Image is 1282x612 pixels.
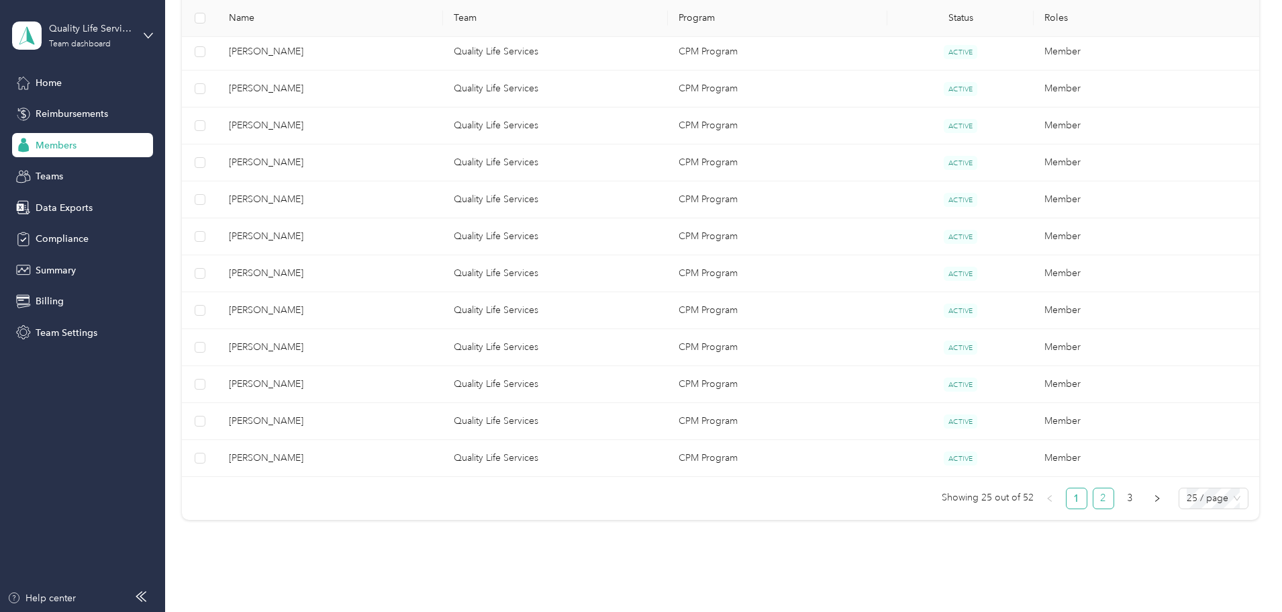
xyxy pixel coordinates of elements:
[229,303,432,318] span: [PERSON_NAME]
[668,34,887,71] td: CPM Program
[1034,144,1259,181] td: Member
[1187,488,1240,509] span: 25 / page
[229,229,432,244] span: [PERSON_NAME]
[944,414,977,429] span: ACTIVE
[229,155,432,170] span: [PERSON_NAME]
[1034,329,1259,366] td: Member
[1093,488,1114,509] li: 2
[1034,71,1259,107] td: Member
[443,255,668,292] td: Quality Life Services
[668,107,887,144] td: CPM Program
[218,255,443,292] td: Lauren Mallory
[944,230,977,244] span: ACTIVE
[218,440,443,477] td: Nichole Upchurch
[49,21,133,36] div: Quality Life Services
[36,76,62,90] span: Home
[229,118,432,133] span: [PERSON_NAME]
[944,378,977,392] span: ACTIVE
[668,440,887,477] td: CPM Program
[1067,488,1087,509] a: 1
[36,326,97,340] span: Team Settings
[36,232,89,246] span: Compliance
[36,294,64,308] span: Billing
[443,71,668,107] td: Quality Life Services
[1034,366,1259,403] td: Member
[944,82,977,96] span: ACTIVE
[1066,488,1087,509] li: 1
[1120,488,1140,509] a: 3
[942,488,1034,508] span: Showing 25 out of 52
[1039,488,1061,509] button: left
[1093,488,1114,509] a: 2
[1034,292,1259,329] td: Member
[1034,34,1259,71] td: Member
[1120,488,1141,509] li: 3
[229,13,432,24] span: Name
[944,341,977,355] span: ACTIVE
[218,366,443,403] td: Susan Freeman
[229,192,432,207] span: [PERSON_NAME]
[7,591,76,605] button: Help center
[218,144,443,181] td: Rhodora Wong
[668,292,887,329] td: CPM Program
[668,403,887,440] td: CPM Program
[443,366,668,403] td: Quality Life Services
[443,292,668,329] td: Quality Life Services
[1153,494,1161,502] span: right
[229,340,432,355] span: [PERSON_NAME]
[1034,181,1259,218] td: Member
[1146,488,1168,509] li: Next Page
[1046,494,1054,502] span: left
[443,107,668,144] td: Quality Life Services
[229,414,432,429] span: [PERSON_NAME]
[443,329,668,366] td: Quality Life Services
[36,169,63,183] span: Teams
[1034,255,1259,292] td: Member
[36,201,93,215] span: Data Exports
[218,329,443,366] td: Lindsey Wolpert
[1179,488,1248,509] div: Page Size
[218,292,443,329] td: Candise Snelling
[668,71,887,107] td: CPM Program
[218,181,443,218] td: Katie Cox
[218,34,443,71] td: Lindsey Kamp
[49,40,111,48] div: Team dashboard
[443,403,668,440] td: Quality Life Services
[944,267,977,281] span: ACTIVE
[229,44,432,59] span: [PERSON_NAME]
[229,81,432,96] span: [PERSON_NAME]
[218,107,443,144] td: Bridgette Dobrozsi
[1146,488,1168,509] button: right
[944,193,977,207] span: ACTIVE
[443,218,668,255] td: Quality Life Services
[1034,107,1259,144] td: Member
[218,218,443,255] td: Richard Flannery
[218,71,443,107] td: Ashley Bell
[443,440,668,477] td: Quality Life Services
[668,144,887,181] td: CPM Program
[1039,488,1061,509] li: Previous Page
[944,304,977,318] span: ACTIVE
[668,366,887,403] td: CPM Program
[443,181,668,218] td: Quality Life Services
[229,377,432,392] span: [PERSON_NAME]
[36,263,76,277] span: Summary
[443,34,668,71] td: Quality Life Services
[1034,403,1259,440] td: Member
[668,218,887,255] td: CPM Program
[218,403,443,440] td: Tina Sunderhaus
[1034,440,1259,477] td: Member
[944,156,977,170] span: ACTIVE
[229,451,432,466] span: [PERSON_NAME]
[944,451,977,466] span: ACTIVE
[668,255,887,292] td: CPM Program
[229,266,432,281] span: [PERSON_NAME]
[668,329,887,366] td: CPM Program
[944,119,977,133] span: ACTIVE
[36,138,77,152] span: Members
[1034,218,1259,255] td: Member
[944,45,977,59] span: ACTIVE
[668,181,887,218] td: CPM Program
[1207,537,1282,612] iframe: Everlance-gr Chat Button Frame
